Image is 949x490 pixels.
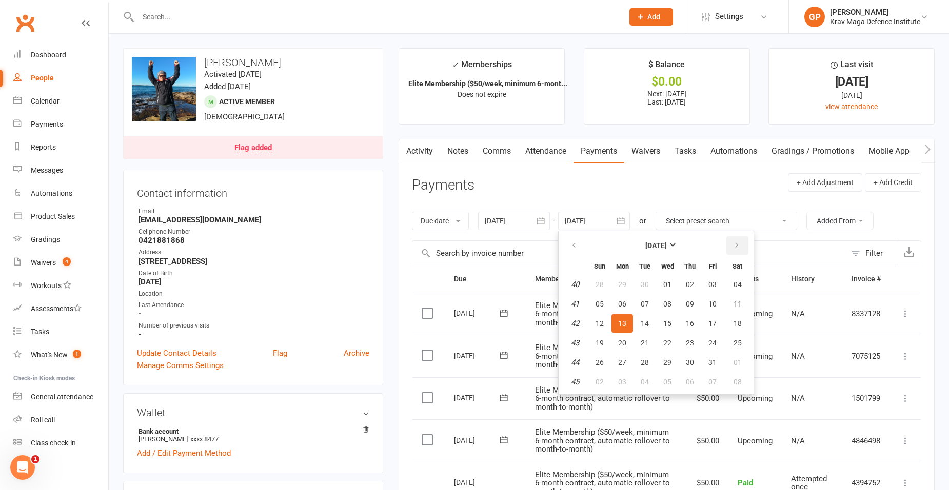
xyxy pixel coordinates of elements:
[13,113,108,136] a: Payments
[132,57,374,68] h3: [PERSON_NAME]
[641,358,649,366] span: 28
[686,300,694,308] span: 09
[657,373,678,391] button: 05
[791,436,805,445] span: N/A
[645,241,667,250] strong: [DATE]
[686,358,694,366] span: 30
[791,394,805,403] span: N/A
[139,309,369,318] strong: -
[724,295,750,313] button: 11
[31,351,68,359] div: What's New
[13,343,108,366] a: What's New1
[679,275,701,294] button: 02
[611,295,633,313] button: 06
[344,347,369,359] a: Archive
[734,339,742,347] span: 25
[611,334,633,352] button: 20
[634,373,656,391] button: 04
[702,353,723,372] button: 31
[791,309,805,318] span: N/A
[571,319,579,328] em: 42
[135,10,616,24] input: Search...
[571,358,579,367] em: 44
[139,321,369,331] div: Number of previous visits
[13,409,108,432] a: Roll call
[702,373,723,391] button: 07
[31,455,39,463] span: 1
[452,58,512,77] div: Memberships
[139,215,369,224] strong: [EMAIL_ADDRESS][DOMAIN_NAME]
[842,335,890,377] td: 7075125
[137,407,369,418] h3: Wallet
[661,262,674,270] small: Wednesday
[679,334,701,352] button: 23
[724,314,750,333] button: 18
[13,228,108,251] a: Gradings
[13,90,108,113] a: Calendar
[139,236,369,245] strong: 0421881868
[724,275,750,294] button: 04
[31,143,56,151] div: Reports
[728,266,782,292] th: Status
[663,378,671,386] span: 05
[618,339,626,347] span: 20
[137,347,216,359] a: Update Contact Details
[733,262,742,270] small: Saturday
[616,262,629,270] small: Monday
[641,319,649,328] span: 14
[825,103,878,111] a: view attendance
[596,300,604,308] span: 05
[132,57,196,121] img: image1753333699.png
[31,212,75,220] div: Product Sales
[641,339,649,347] span: 21
[596,339,604,347] span: 19
[679,295,701,313] button: 09
[234,144,272,152] div: Flag added
[708,358,717,366] span: 31
[31,74,54,82] div: People
[647,13,660,21] span: Add
[571,377,579,386] em: 45
[574,139,624,163] a: Payments
[139,227,369,237] div: Cellphone Number
[31,258,56,267] div: Waivers
[139,330,369,339] strong: -
[663,339,671,347] span: 22
[204,70,262,79] time: Activated [DATE]
[709,262,717,270] small: Friday
[31,120,63,128] div: Payments
[734,358,742,366] span: 01
[702,275,723,294] button: 03
[589,334,610,352] button: 19
[535,427,670,454] span: Elite Membership ($50/week, minimum 6-month contract, automatic rollover to month-to-month)
[611,275,633,294] button: 29
[589,353,610,372] button: 26
[657,314,678,333] button: 15
[454,390,501,405] div: [DATE]
[535,385,670,412] span: Elite Membership ($50/week, minimum 6-month contract, automatic rollover to month-to-month)
[788,173,862,192] button: + Add Adjustment
[686,319,694,328] span: 16
[734,319,742,328] span: 18
[73,350,81,358] span: 1
[31,166,63,174] div: Messages
[139,277,369,287] strong: [DATE]
[702,295,723,313] button: 10
[842,293,890,335] td: 8337128
[13,67,108,90] a: People
[657,295,678,313] button: 08
[861,139,917,163] a: Mobile App
[596,280,604,289] span: 28
[571,338,579,348] em: 43
[634,295,656,313] button: 07
[738,352,773,361] span: Upcoming
[31,439,76,447] div: Class check-in
[804,7,825,27] div: GP
[137,183,369,199] h3: Contact information
[778,90,925,101] div: [DATE]
[679,373,701,391] button: 06
[596,319,604,328] span: 12
[139,289,369,299] div: Location
[639,215,646,227] div: or
[708,319,717,328] span: 17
